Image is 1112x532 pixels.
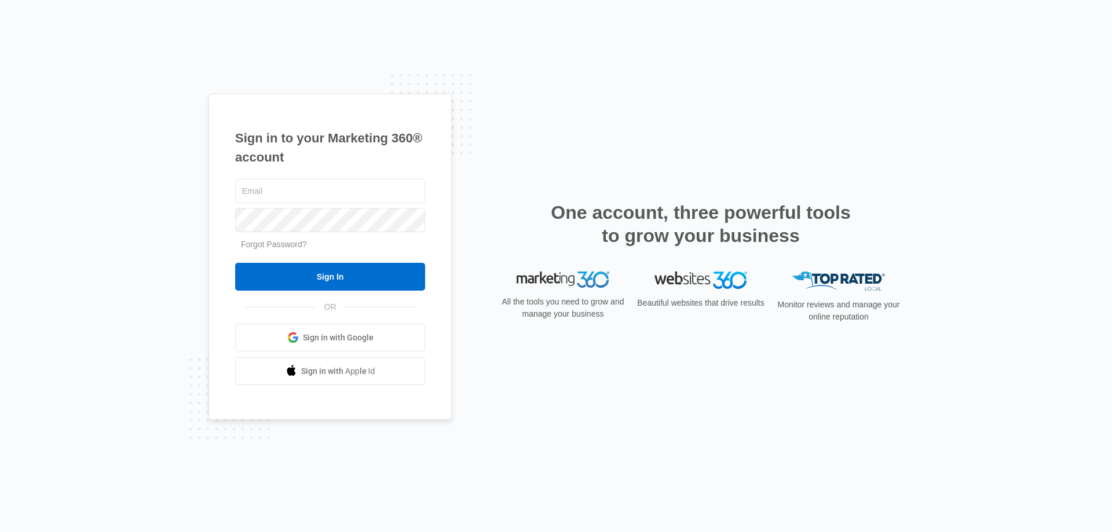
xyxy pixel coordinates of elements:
[547,201,854,247] h2: One account, three powerful tools to grow your business
[235,179,425,203] input: Email
[235,324,425,351] a: Sign in with Google
[235,263,425,291] input: Sign In
[235,129,425,167] h1: Sign in to your Marketing 360® account
[792,271,885,291] img: Top Rated Local
[301,365,375,377] span: Sign in with Apple Id
[517,271,609,288] img: Marketing 360
[316,301,345,313] span: OR
[303,332,374,344] span: Sign in with Google
[241,240,307,249] a: Forgot Password?
[235,357,425,385] a: Sign in with Apple Id
[498,296,628,320] p: All the tools you need to grow and manage your business
[636,297,766,309] p: Beautiful websites that drive results
[654,271,747,288] img: Websites 360
[774,299,904,323] p: Monitor reviews and manage your online reputation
